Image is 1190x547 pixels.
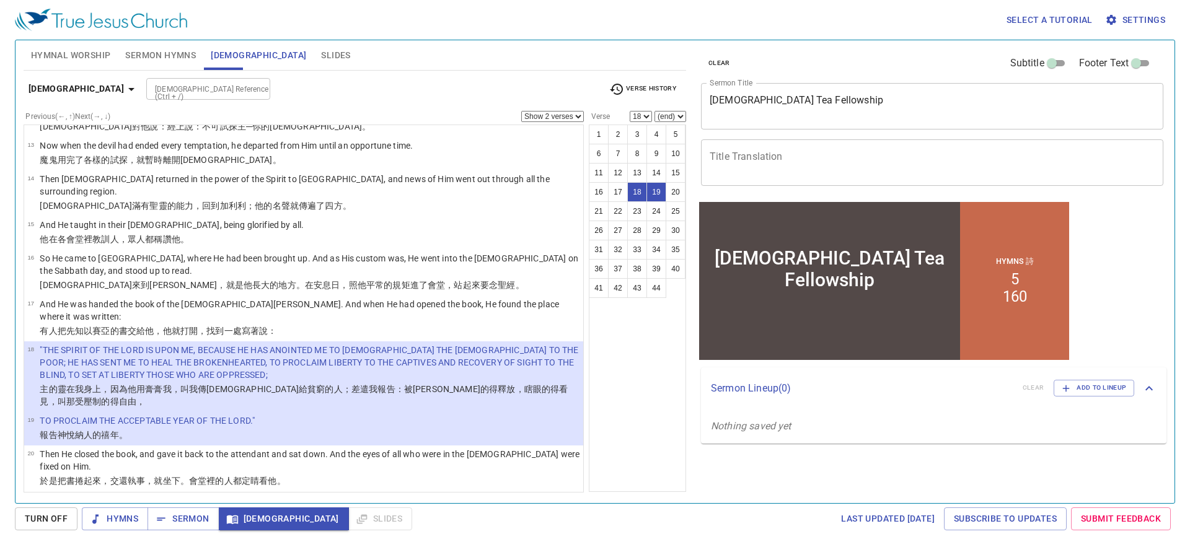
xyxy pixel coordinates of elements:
button: 23 [627,201,647,221]
button: 12 [608,163,628,183]
p: 魔鬼 [40,154,413,166]
wg2316: 。 [362,121,371,131]
label: Verse [589,113,610,120]
wg1598: 主 [237,121,371,131]
wg816: 看他 [259,476,285,486]
button: Verse History [602,80,684,98]
button: 11 [589,163,609,183]
wg2523: 。會堂 [180,476,286,486]
wg1056: ；他 [246,201,351,211]
wg1763: 。 [119,430,128,440]
wg2962: 悅納 [66,430,128,440]
span: 19 [27,416,34,423]
wg2097: 給貧窮 [40,384,568,406]
button: Sermon [148,507,219,530]
span: Hymns [92,511,138,527]
wg2532: 把書 [58,476,286,486]
wg2424: 對他 [132,121,371,131]
button: 27 [608,221,628,240]
span: Hymnal Worship [31,48,111,63]
button: 29 [646,221,666,240]
button: 35 [666,240,685,260]
wg1392: 他。 [172,234,189,244]
wg1184: 人的禧年 [84,430,128,440]
button: 25 [666,201,685,221]
wg4012: 名聲 [273,201,351,211]
wg3165: ，叫我傳[DEMOGRAPHIC_DATA] [40,384,568,406]
span: Subtitle [1010,56,1044,71]
wg2596: 他 [358,280,524,290]
wg2962: ─你 [246,121,371,131]
span: Add to Lineup [1062,382,1126,393]
button: 10 [666,144,685,164]
button: 5 [666,125,685,144]
wg2147: 一處 [224,326,277,336]
span: clear [708,58,730,69]
span: [DEMOGRAPHIC_DATA] [211,48,306,63]
button: 40 [666,259,685,279]
button: Turn Off [15,507,77,530]
a: Submit Feedback [1071,507,1171,530]
wg5257: ，就坐下 [145,476,285,486]
span: Sermon [157,511,209,527]
span: 14 [27,175,34,182]
button: 37 [608,259,628,279]
button: 32 [608,240,628,260]
span: Sermon Hymns [125,48,196,63]
wg4864: 裡的人都定睛 [206,476,285,486]
wg4066: 。 [343,201,351,211]
p: So He came to [GEOGRAPHIC_DATA], where He had been brought up. And as His custom was, He went int... [40,252,580,277]
p: 報告 [40,429,255,441]
span: Settings [1108,12,1165,28]
span: Select a tutorial [1007,12,1093,28]
span: 15 [27,221,34,227]
button: 36 [589,259,609,279]
span: 16 [27,254,34,261]
button: 16 [589,182,609,202]
wg2046: ：不可 [193,121,371,131]
p: [DEMOGRAPHIC_DATA] [40,120,580,133]
wg314: 聖經。 [498,280,524,290]
button: 9 [646,144,666,164]
button: Hymns [82,507,148,530]
wg975: 交給 [128,326,277,336]
button: 22 [608,201,628,221]
button: 44 [646,278,666,298]
wg1722: 各會堂 [58,234,189,244]
a: Subscribe to Updates [944,507,1067,530]
wg1125: 說： [259,326,276,336]
wg4396: 以賽亞 [84,326,276,336]
span: 13 [27,141,34,148]
button: 30 [666,221,685,240]
wg2532: 打開 [180,326,277,336]
button: clear [701,56,738,71]
b: [DEMOGRAPHIC_DATA] [29,81,124,97]
wg4864: ，站起來 [445,280,524,290]
div: Sermon Lineup(0)clearAdd to Lineup [701,367,1166,408]
span: [DEMOGRAPHIC_DATA] [229,511,339,527]
span: Verse History [609,82,676,97]
wg3956: 的試探 [101,155,281,165]
wg846: ，他就 [154,326,276,336]
wg4675: 的[DEMOGRAPHIC_DATA] [261,121,371,131]
button: 15 [666,163,685,183]
wg5142: 的地方。在 [270,280,524,290]
button: 20 [666,182,685,202]
button: 1 [589,125,609,144]
button: 8 [627,144,647,164]
iframe: from-child [696,199,1072,363]
button: 18 [627,182,647,202]
input: Type Bible Reference [150,82,246,96]
button: 31 [589,240,609,260]
wg5290: 到 [211,201,351,211]
span: Submit Feedback [1081,511,1161,527]
p: 主 [40,383,580,408]
button: 24 [646,201,666,221]
wg1929: 他 [145,326,276,336]
wg2268: 的書 [110,326,277,336]
wg4931: 各樣 [84,155,281,165]
wg2424: 滿有 [132,201,351,211]
button: Add to Lineup [1054,380,1134,396]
